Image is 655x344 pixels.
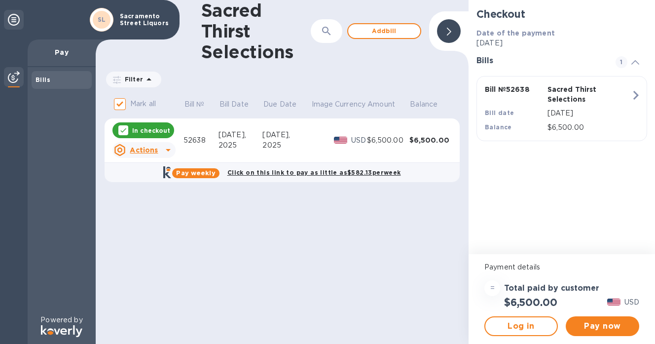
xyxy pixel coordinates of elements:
[410,99,450,110] span: Balance
[485,84,544,94] p: Bill № 52638
[356,25,412,37] span: Add bill
[409,135,452,145] div: $6,500.00
[120,13,169,27] p: Sacramento Street Liquors
[476,29,555,37] b: Date of the payment
[98,16,106,23] b: SL
[334,137,347,144] img: USD
[476,38,647,48] p: [DATE]
[218,130,263,140] div: [DATE],
[219,99,261,110] span: Bill Date
[367,99,395,110] p: Amount
[183,135,218,146] div: 52638
[351,135,367,146] p: USD
[121,75,143,83] p: Filter
[607,299,620,306] img: USD
[176,169,215,177] b: Pay weekly
[616,56,627,68] span: 1
[484,262,639,272] p: Payment details
[184,99,218,110] span: Bill №
[485,109,514,116] b: Bill date
[547,108,631,118] p: [DATE]
[493,320,549,332] span: Log in
[36,47,88,57] p: Pay
[574,320,631,332] span: Pay now
[130,99,156,109] p: Mark all
[484,316,558,336] button: Log in
[184,99,205,110] p: Bill №
[36,76,50,83] b: Bills
[484,280,500,296] div: =
[547,122,631,133] p: $6,500.00
[130,146,158,154] u: Actions
[335,99,365,110] p: Currency
[367,99,408,110] span: Amount
[219,99,249,110] p: Bill Date
[40,315,82,325] p: Powered by
[624,297,639,307] p: USD
[476,8,647,20] h2: Checkout
[476,76,647,141] button: Bill №52638Sacred Thirst SelectionsBill date[DATE]Balance$6,500.00
[41,325,82,337] img: Logo
[263,99,296,110] p: Due Date
[367,135,409,146] div: $6,500.00
[504,296,557,308] h2: $6,500.00
[347,23,421,39] button: Addbill
[485,123,512,131] b: Balance
[410,99,437,110] p: Balance
[566,316,639,336] button: Pay now
[262,140,310,151] div: 2025
[227,169,401,176] b: Click on this link to pay as little as $582.13 per week
[476,56,604,66] h3: Bills
[504,284,599,293] h3: Total paid by customer
[547,84,606,104] p: Sacred Thirst Selections
[312,99,333,110] p: Image
[262,130,310,140] div: [DATE],
[218,140,263,151] div: 2025
[132,126,170,135] p: In checkout
[263,99,309,110] span: Due Date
